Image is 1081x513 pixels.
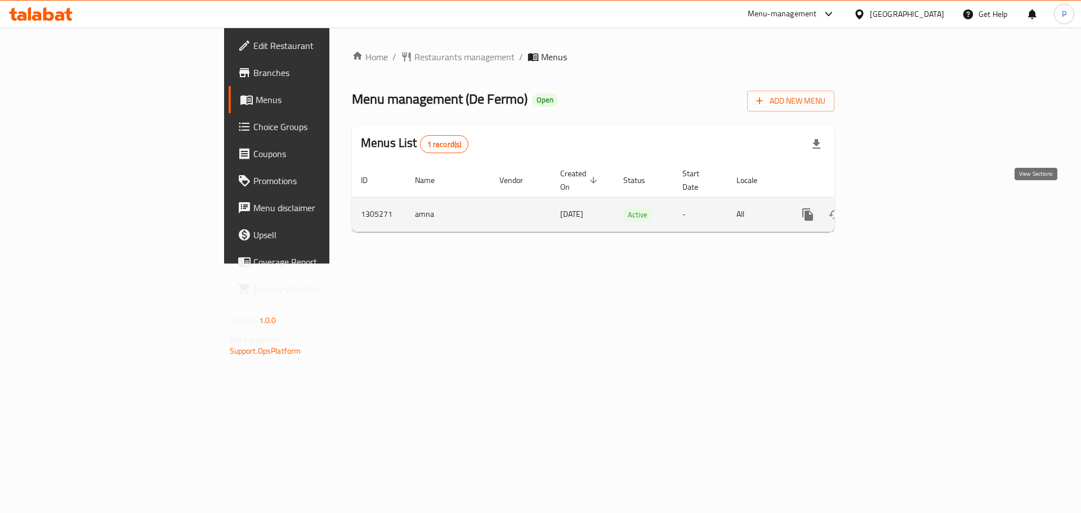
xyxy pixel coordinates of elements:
[785,163,912,198] th: Actions
[253,174,396,188] span: Promotions
[560,207,583,221] span: [DATE]
[421,139,468,150] span: 1 record(s)
[682,167,714,194] span: Start Date
[229,113,405,140] a: Choice Groups
[253,147,396,160] span: Coupons
[229,275,405,302] a: Grocery Checklist
[229,221,405,248] a: Upsell
[747,91,834,111] button: Add New Menu
[727,197,785,231] td: All
[230,313,257,328] span: Version:
[821,201,848,228] button: Change Status
[253,255,396,269] span: Coverage Report
[352,50,834,64] nav: breadcrumb
[406,197,490,231] td: amna
[794,201,821,228] button: more
[756,94,825,108] span: Add New Menu
[230,332,282,347] span: Get support on:
[736,173,772,187] span: Locale
[352,86,528,111] span: Menu management ( De Fermo )
[229,167,405,194] a: Promotions
[253,120,396,133] span: Choice Groups
[253,66,396,79] span: Branches
[253,228,396,242] span: Upsell
[229,194,405,221] a: Menu disclaimer
[361,173,382,187] span: ID
[253,282,396,296] span: Grocery Checklist
[361,135,468,153] h2: Menus List
[259,313,276,328] span: 1.0.0
[519,50,523,64] li: /
[560,167,601,194] span: Created On
[229,86,405,113] a: Menus
[420,135,469,153] div: Total records count
[541,50,567,64] span: Menus
[229,140,405,167] a: Coupons
[803,131,830,158] div: Export file
[673,197,727,231] td: -
[415,173,449,187] span: Name
[532,93,558,107] div: Open
[229,32,405,59] a: Edit Restaurant
[532,95,558,105] span: Open
[230,344,301,358] a: Support.OpsPlatform
[499,173,538,187] span: Vendor
[256,93,396,106] span: Menus
[870,8,944,20] div: [GEOGRAPHIC_DATA]
[623,208,652,221] span: Active
[1062,8,1066,20] span: P
[352,163,912,232] table: enhanced table
[623,173,660,187] span: Status
[414,50,515,64] span: Restaurants management
[229,248,405,275] a: Coverage Report
[229,59,405,86] a: Branches
[401,50,515,64] a: Restaurants management
[748,7,817,21] div: Menu-management
[253,39,396,52] span: Edit Restaurant
[253,201,396,215] span: Menu disclaimer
